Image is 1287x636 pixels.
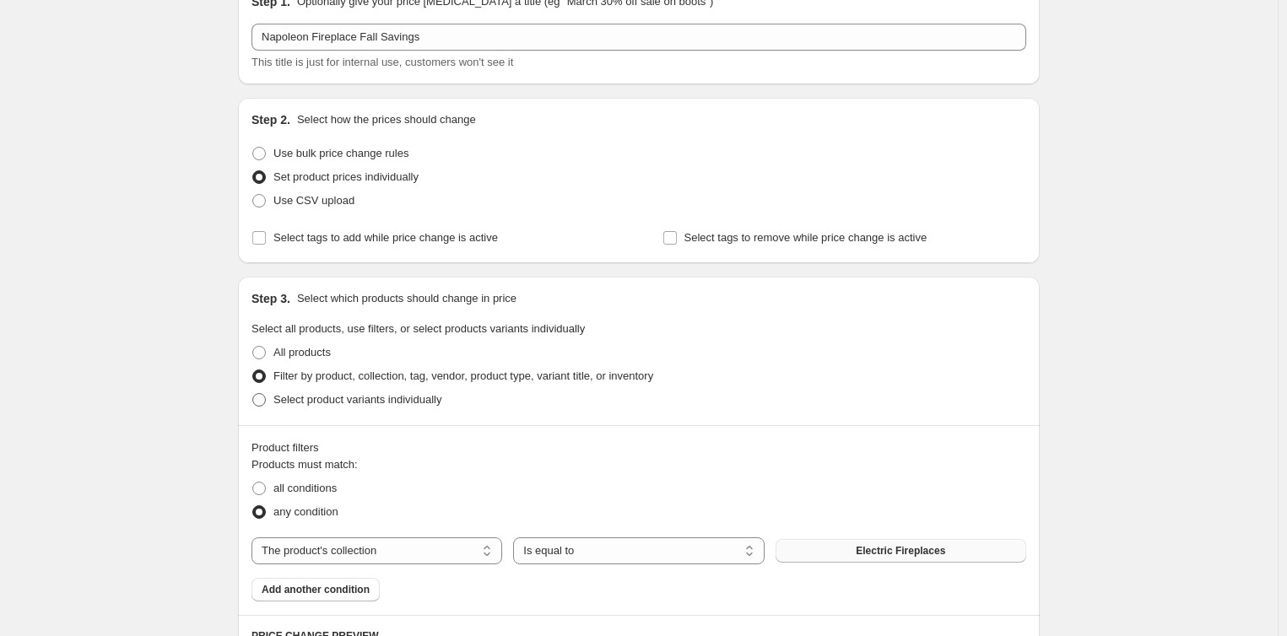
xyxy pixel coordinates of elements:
[251,439,1026,456] div: Product filters
[251,24,1026,51] input: 30% off holiday sale
[273,393,441,406] span: Select product variants individually
[273,346,331,358] span: All products
[262,583,370,596] span: Add another condition
[251,290,290,307] h2: Step 3.
[251,458,358,471] span: Products must match:
[273,505,338,518] span: any condition
[273,231,498,244] span: Select tags to add while price change is active
[273,369,653,382] span: Filter by product, collection, tag, vendor, product type, variant title, or inventory
[251,56,513,68] span: This title is just for internal use, customers won't see it
[251,322,585,335] span: Select all products, use filters, or select products variants individually
[856,544,945,558] span: Electric Fireplaces
[251,111,290,128] h2: Step 2.
[776,539,1026,563] button: Electric Fireplaces
[273,170,419,183] span: Set product prices individually
[297,290,516,307] p: Select which products should change in price
[251,578,380,601] button: Add another condition
[297,111,476,128] p: Select how the prices should change
[684,231,927,244] span: Select tags to remove while price change is active
[273,147,408,159] span: Use bulk price change rules
[273,194,354,207] span: Use CSV upload
[273,482,337,494] span: all conditions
